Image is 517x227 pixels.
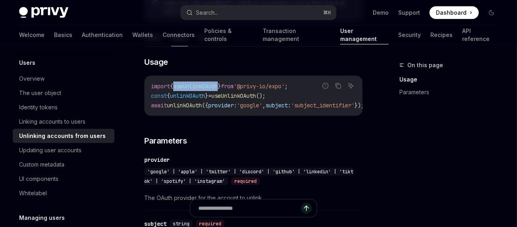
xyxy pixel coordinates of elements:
span: useUnlinkOAuth [211,92,256,99]
span: 'google' | 'apple' | 'twitter' | 'discord' | 'github' | 'linkedin' | 'tiktok' | 'spotify' | 'inst... [144,169,353,184]
span: ; [285,83,288,90]
div: Custom metadata [19,160,64,169]
a: Policies & controls [204,25,253,45]
a: Wallets [132,25,153,45]
span: unlinkOAuth [170,92,205,99]
span: useUnlinkOAuth [173,83,218,90]
a: Support [398,9,420,17]
a: Demo [373,9,389,17]
button: Report incorrect code [320,81,331,91]
span: { [167,92,170,99]
a: Linking accounts to users [13,114,114,129]
button: Send message [301,203,312,214]
span: } [218,83,221,90]
span: Usage [144,56,168,68]
a: Updating user accounts [13,143,114,157]
div: provider [144,156,170,164]
a: Parameters [399,86,504,99]
div: UI components [19,174,58,184]
span: ⌘ K [323,10,331,16]
div: Search... [196,8,218,17]
div: required [231,177,260,185]
span: = [208,92,211,99]
button: Copy the contents from the code block [333,81,343,91]
img: dark logo [19,7,68,18]
span: }); [354,102,364,109]
h5: Users [19,58,35,68]
span: 'google' [237,102,262,109]
a: User management [340,25,389,45]
a: Overview [13,72,114,86]
a: API reference [462,25,498,45]
span: from [221,83,234,90]
span: } [205,92,208,99]
a: Recipes [430,25,453,45]
button: Toggle dark mode [485,6,498,19]
span: 'subject_identifier' [291,102,354,109]
span: { [170,83,173,90]
span: await [151,102,167,109]
div: Unlinking accounts from users [19,131,106,141]
div: Whitelabel [19,188,47,198]
div: Overview [19,74,45,83]
span: Dashboard [436,9,467,17]
a: Custom metadata [13,157,114,172]
a: Transaction management [263,25,331,45]
button: Search...⌘K [181,6,336,20]
button: Ask AI [346,81,356,91]
a: Dashboard [430,6,479,19]
a: Basics [54,25,72,45]
a: Connectors [163,25,195,45]
span: On this page [407,60,443,70]
span: subject: [265,102,291,109]
div: The user object [19,88,61,98]
span: provider: [208,102,237,109]
span: const [151,92,167,99]
span: , [262,102,265,109]
a: Authentication [82,25,123,45]
h5: Managing users [19,213,65,223]
a: Unlinking accounts from users [13,129,114,143]
span: (); [256,92,265,99]
span: '@privy-io/expo' [234,83,285,90]
a: Security [398,25,421,45]
a: Identity tokens [13,100,114,114]
span: import [151,83,170,90]
a: Usage [399,73,504,86]
span: unlinkOAuth [167,102,202,109]
span: The OAuth provider for the account to unlink. [144,193,363,203]
a: The user object [13,86,114,100]
a: Whitelabel [13,186,114,200]
div: Updating user accounts [19,146,81,155]
div: Identity tokens [19,103,58,112]
a: UI components [13,172,114,186]
a: Welcome [19,25,45,45]
span: ({ [202,102,208,109]
div: Linking accounts to users [19,117,85,126]
span: Parameters [144,135,187,146]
